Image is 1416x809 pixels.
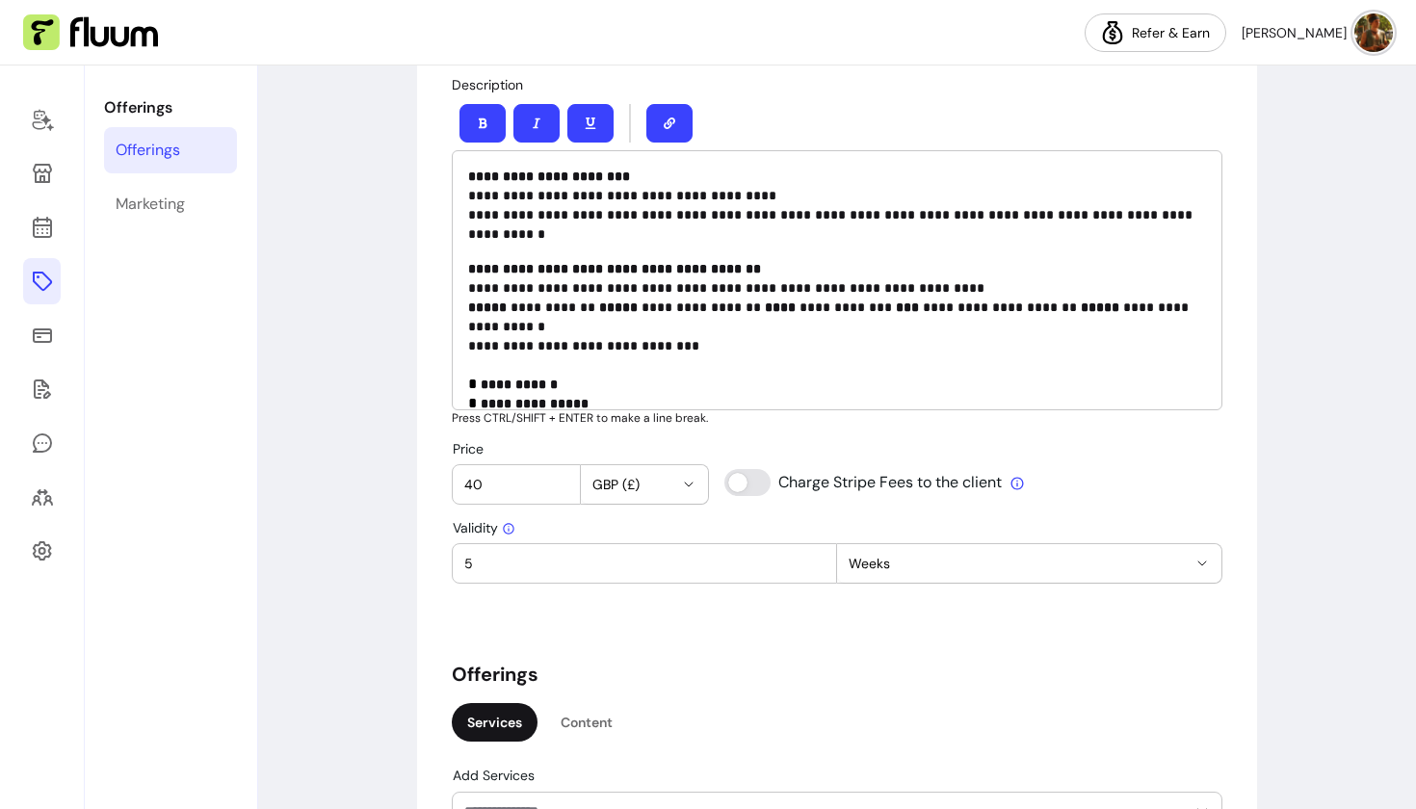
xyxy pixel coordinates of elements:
[1354,13,1393,52] img: avatar
[104,96,237,119] p: Offerings
[23,258,61,304] a: Offerings
[849,554,1187,573] span: Weeks
[1242,23,1347,42] span: [PERSON_NAME]
[452,76,523,93] span: Description
[452,410,1222,426] p: Press CTRL/SHIFT + ENTER to make a line break.
[23,366,61,412] a: Forms
[724,469,1004,496] input: Charge Stripe Fees to the client
[104,181,237,227] a: Marketing
[23,420,61,466] a: My Messages
[452,703,538,742] div: Services
[464,554,825,573] input: Validity
[116,139,180,162] div: Offerings
[452,661,1222,688] h5: Offerings
[1085,13,1226,52] a: Refer & Earn
[581,465,709,504] button: GBP (£)
[453,440,484,457] span: Price
[453,519,515,536] span: Validity
[23,150,61,196] a: Storefront
[453,766,542,785] label: Add Services
[592,475,674,494] span: GBP (£)
[464,475,568,494] input: Price
[23,14,158,51] img: Fluum Logo
[23,528,61,574] a: Settings
[545,703,628,742] div: Content
[104,127,237,173] a: Offerings
[837,544,1221,583] button: Weeks
[1242,13,1393,52] button: avatar[PERSON_NAME]
[23,474,61,520] a: Clients
[23,96,61,143] a: Home
[23,312,61,358] a: Sales
[116,193,185,216] div: Marketing
[23,204,61,250] a: Calendar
